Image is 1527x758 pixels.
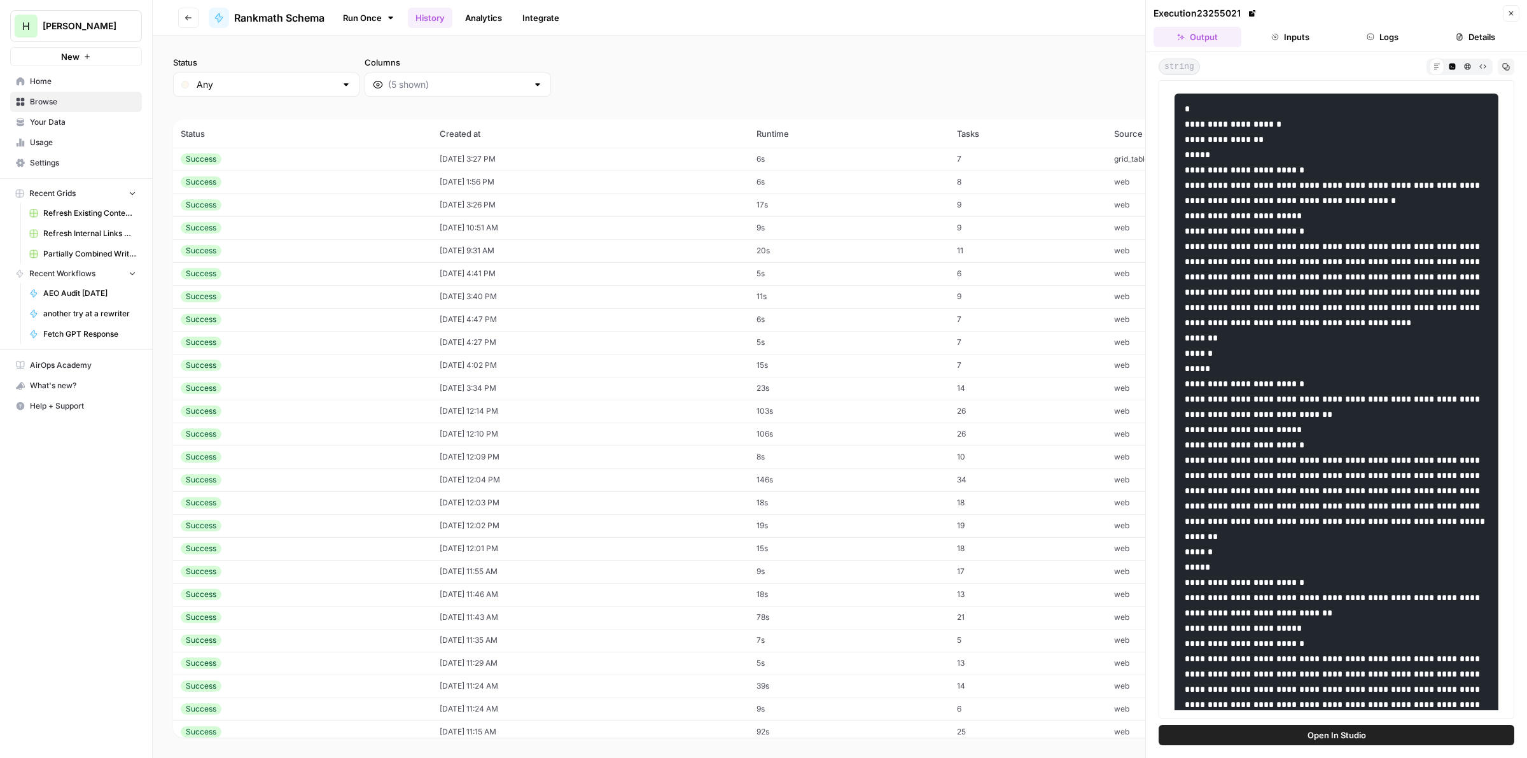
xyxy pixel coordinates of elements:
[388,78,527,91] input: (5 shown)
[949,720,1106,743] td: 25
[949,652,1106,675] td: 13
[749,606,949,629] td: 78s
[1106,468,1317,491] td: web
[365,56,551,69] label: Columns
[181,451,221,463] div: Success
[181,657,221,669] div: Success
[432,491,750,514] td: [DATE] 12:03 PM
[949,468,1106,491] td: 34
[30,137,136,148] span: Usage
[10,112,142,132] a: Your Data
[1106,446,1317,468] td: web
[29,268,95,279] span: Recent Workflows
[181,543,221,554] div: Success
[749,537,949,560] td: 15s
[457,8,510,28] a: Analytics
[515,8,567,28] a: Integrate
[1246,27,1334,47] button: Inputs
[181,680,221,692] div: Success
[43,248,136,260] span: Partially Combined Writer Grid
[432,216,750,239] td: [DATE] 10:51 AM
[181,291,221,302] div: Success
[432,148,750,171] td: [DATE] 3:27 PM
[1106,285,1317,308] td: web
[749,148,949,171] td: 6s
[432,400,750,423] td: [DATE] 12:14 PM
[43,308,136,319] span: another try at a rewriter
[749,216,949,239] td: 9s
[749,446,949,468] td: 8s
[749,171,949,193] td: 6s
[10,396,142,416] button: Help + Support
[1106,629,1317,652] td: web
[432,606,750,629] td: [DATE] 11:43 AM
[24,304,142,324] a: another try at a rewriter
[181,337,221,348] div: Success
[10,132,142,153] a: Usage
[1106,652,1317,675] td: web
[29,188,76,199] span: Recent Grids
[432,629,750,652] td: [DATE] 11:35 AM
[749,698,949,720] td: 9s
[1432,27,1519,47] button: Details
[749,120,949,148] th: Runtime
[1106,606,1317,629] td: web
[10,355,142,375] a: AirOps Academy
[181,635,221,646] div: Success
[432,446,750,468] td: [DATE] 12:09 PM
[181,428,221,440] div: Success
[1154,7,1259,20] div: Execution 23255021
[432,468,750,491] td: [DATE] 12:04 PM
[173,56,359,69] label: Status
[949,120,1106,148] th: Tasks
[30,76,136,87] span: Home
[181,589,221,600] div: Success
[432,514,750,537] td: [DATE] 12:02 PM
[749,629,949,652] td: 7s
[432,652,750,675] td: [DATE] 11:29 AM
[1106,239,1317,262] td: web
[1106,354,1317,377] td: web
[24,324,142,344] a: Fetch GPT Response
[1106,698,1317,720] td: web
[43,288,136,299] span: AEO Audit [DATE]
[749,193,949,216] td: 17s
[1106,377,1317,400] td: web
[181,383,221,394] div: Success
[43,328,136,340] span: Fetch GPT Response
[30,157,136,169] span: Settings
[181,405,221,417] div: Success
[749,262,949,285] td: 5s
[949,698,1106,720] td: 6
[949,354,1106,377] td: 7
[432,354,750,377] td: [DATE] 4:02 PM
[173,120,432,148] th: Status
[234,10,324,25] span: Rankmath Schema
[949,446,1106,468] td: 10
[1106,120,1317,148] th: Source
[749,560,949,583] td: 9s
[1106,400,1317,423] td: web
[1106,216,1317,239] td: web
[43,20,120,32] span: [PERSON_NAME]
[1106,148,1317,171] td: grid_table
[10,264,142,283] button: Recent Workflows
[949,560,1106,583] td: 17
[11,376,141,395] div: What's new?
[432,583,750,606] td: [DATE] 11:46 AM
[949,331,1106,354] td: 7
[949,514,1106,537] td: 19
[1159,725,1514,745] button: Open In Studio
[181,360,221,371] div: Success
[949,171,1106,193] td: 8
[949,400,1106,423] td: 26
[749,468,949,491] td: 146s
[1106,171,1317,193] td: web
[408,8,452,28] a: History
[432,720,750,743] td: [DATE] 11:15 AM
[1106,308,1317,331] td: web
[432,560,750,583] td: [DATE] 11:55 AM
[749,514,949,537] td: 19s
[181,612,221,623] div: Success
[432,675,750,698] td: [DATE] 11:24 AM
